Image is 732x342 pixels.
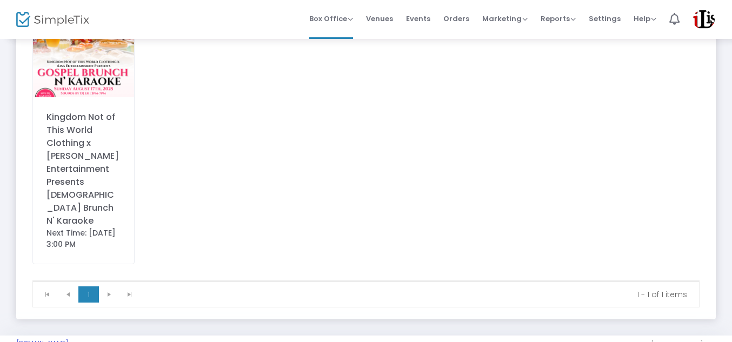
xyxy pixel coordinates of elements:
[309,14,353,24] span: Box Office
[33,33,134,97] img: GospelBrunchNKaraokeFlyerwithQRCode.png
[482,14,528,24] span: Marketing
[634,14,656,24] span: Help
[78,286,99,303] span: Page 1
[443,5,469,32] span: Orders
[148,289,687,300] kendo-pager-info: 1 - 1 of 1 items
[541,14,576,24] span: Reports
[33,281,699,281] div: Data table
[46,227,121,250] div: Next Time: [DATE] 3:00 PM
[366,5,393,32] span: Venues
[46,111,121,227] div: Kingdom Not of This World Clothing x [PERSON_NAME] Entertainment Presents [DEMOGRAPHIC_DATA] Brun...
[589,5,621,32] span: Settings
[406,5,430,32] span: Events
